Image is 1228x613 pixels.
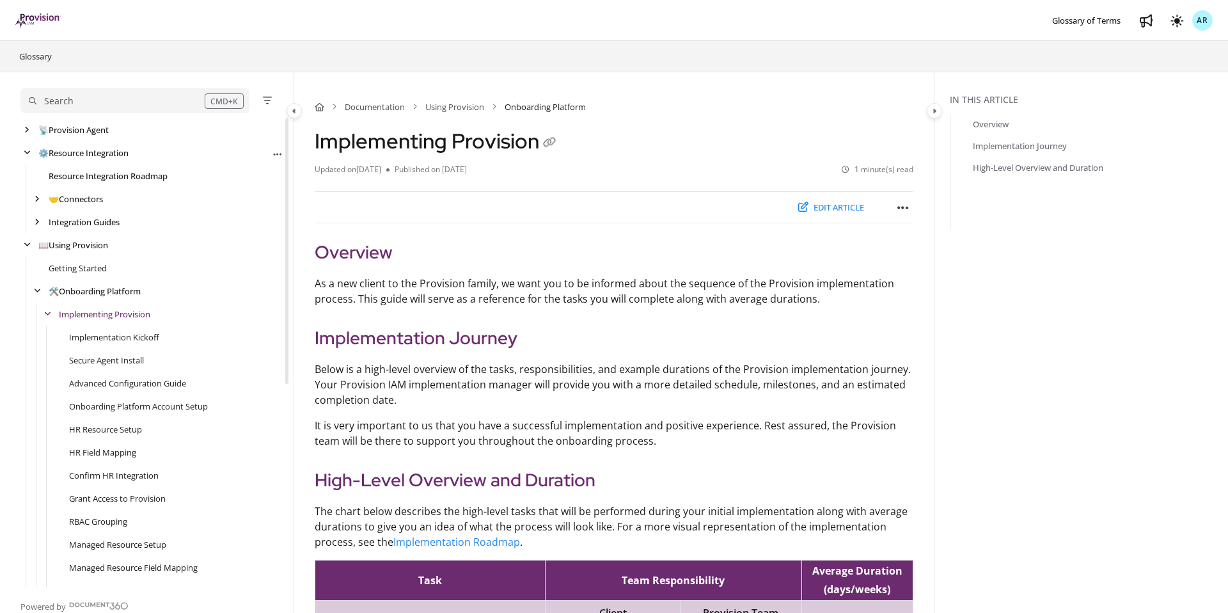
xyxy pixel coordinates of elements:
[386,164,467,176] li: Published on [DATE]
[260,93,275,108] button: Filter
[69,400,208,413] a: Onboarding Platform Account Setup
[315,100,324,113] a: Home
[69,331,159,344] a: Implementation Kickoff
[790,197,872,218] button: Edit article
[49,170,168,182] a: Resource Integration Roadmap
[20,147,33,159] div: arrow
[49,285,59,297] span: 🛠️
[1197,15,1208,27] span: AR
[69,515,127,528] a: RBAC Grouping
[41,308,54,321] div: arrow
[315,504,913,550] p: The chart below describes the high-level tasks that will be performed during your initial impleme...
[69,469,159,482] a: Confirm HR Integration
[15,13,61,28] a: Project logo
[49,216,120,228] a: Integration Guides
[418,573,442,587] span: Task
[315,276,913,306] p: As a new client to the Provision family, we want you to be informed about the sequence of the Pro...
[622,573,725,587] span: Team Responsibility
[20,239,33,251] div: arrow
[49,262,107,275] a: Getting Started
[271,146,283,160] div: More options
[927,103,942,118] button: Category toggle
[345,100,405,113] a: Documentation
[315,164,386,176] li: Updated on [DATE]
[1167,10,1187,31] button: Theme options
[842,164,913,176] li: 1 minute(s) read
[49,285,141,298] a: Onboarding Platform
[69,561,198,574] a: Managed Resource Field Mapping
[38,239,108,251] a: Using Provision
[31,193,43,205] div: arrow
[812,564,902,596] span: Average Duration (days/weeks)
[205,93,244,109] div: CMD+K
[69,377,186,390] a: Advanced Configuration Guide
[425,100,484,113] a: Using Provision
[38,147,49,159] span: ⚙️
[315,129,560,154] h1: Implementing Provision
[69,584,213,597] a: Managed Resource Account Matching
[973,161,1103,174] a: High-Level Overview and Duration
[1052,15,1121,26] span: Glossary of Terms
[893,197,913,218] button: Article more options
[20,124,33,136] div: arrow
[69,446,136,459] a: HR Field Mapping
[287,103,302,118] button: Category toggle
[15,13,61,28] img: brand logo
[38,124,49,136] span: 📡
[393,535,520,549] a: Implementation Roadmap
[20,598,129,613] a: Powered by Document360 - opens in a new tab
[315,239,913,266] h2: Overview
[59,308,150,321] a: Implementing Provision
[20,600,66,613] span: Powered by
[315,362,913,408] p: Below is a high-level overview of the tasks, responsibilities, and example durations of the Provi...
[69,354,144,367] a: Secure Agent Install
[18,49,53,64] a: Glossary
[31,216,43,228] div: arrow
[38,239,49,251] span: 📖
[505,100,586,113] span: Onboarding Platform
[20,88,249,113] button: Search
[539,133,560,154] button: Copy link of Implementing Provision
[49,193,59,205] span: 🤝
[315,466,913,493] h2: High-Level Overview and Duration
[271,147,283,160] button: Article more options
[950,93,1223,107] div: In this article
[38,147,129,159] a: Resource Integration
[973,139,1067,152] a: Implementation Journey
[38,123,109,136] a: Provision Agent
[69,538,166,551] a: Managed Resource Setup
[1192,10,1213,31] button: AR
[49,193,103,205] a: Connectors
[1136,10,1156,31] a: Whats new
[44,94,74,108] div: Search
[69,492,166,505] a: Grant Access to Provision
[315,324,913,351] h2: Implementation Journey
[315,418,913,449] p: It is very important to us that you have a successful implementation and positive experience. Res...
[69,423,142,436] a: HR Resource Setup
[31,285,43,298] div: arrow
[973,118,1009,131] a: Overview
[69,602,129,610] img: Document360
